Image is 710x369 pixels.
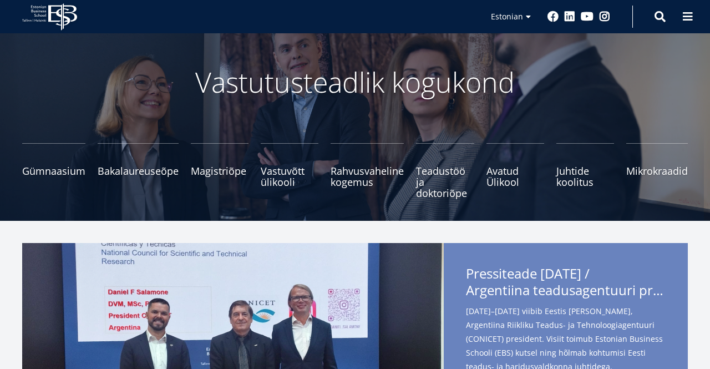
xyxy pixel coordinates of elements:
span: Magistriõpe [191,165,248,176]
a: Juhtide koolitus [556,143,614,199]
span: Vastuvõtt ülikooli [261,165,318,188]
a: Bakalaureuseõpe [98,143,179,199]
span: Teadustöö ja doktoriõpe [416,165,474,199]
a: Facebook [547,11,559,22]
span: Avatud Ülikool [486,165,544,188]
a: Avatud Ülikool [486,143,544,199]
a: Instagram [599,11,610,22]
a: Linkedin [564,11,575,22]
span: Pressiteade [DATE] / [466,265,666,302]
a: Teadustöö ja doktoriõpe [416,143,474,199]
a: Youtube [581,11,594,22]
span: Bakalaureuseõpe [98,165,179,176]
span: Juhtide koolitus [556,165,614,188]
a: Gümnaasium [22,143,85,199]
p: Vastutusteadlik kogukond [61,65,649,99]
a: Rahvusvaheline kogemus [331,143,404,199]
span: Gümnaasium [22,165,85,176]
span: Mikrokraadid [626,165,688,176]
a: Magistriõpe [191,143,248,199]
span: Argentiina teadusagentuuri president [PERSON_NAME] külastab Eestit [466,282,666,299]
a: Mikrokraadid [626,143,688,199]
span: Rahvusvaheline kogemus [331,165,404,188]
a: Vastuvõtt ülikooli [261,143,318,199]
